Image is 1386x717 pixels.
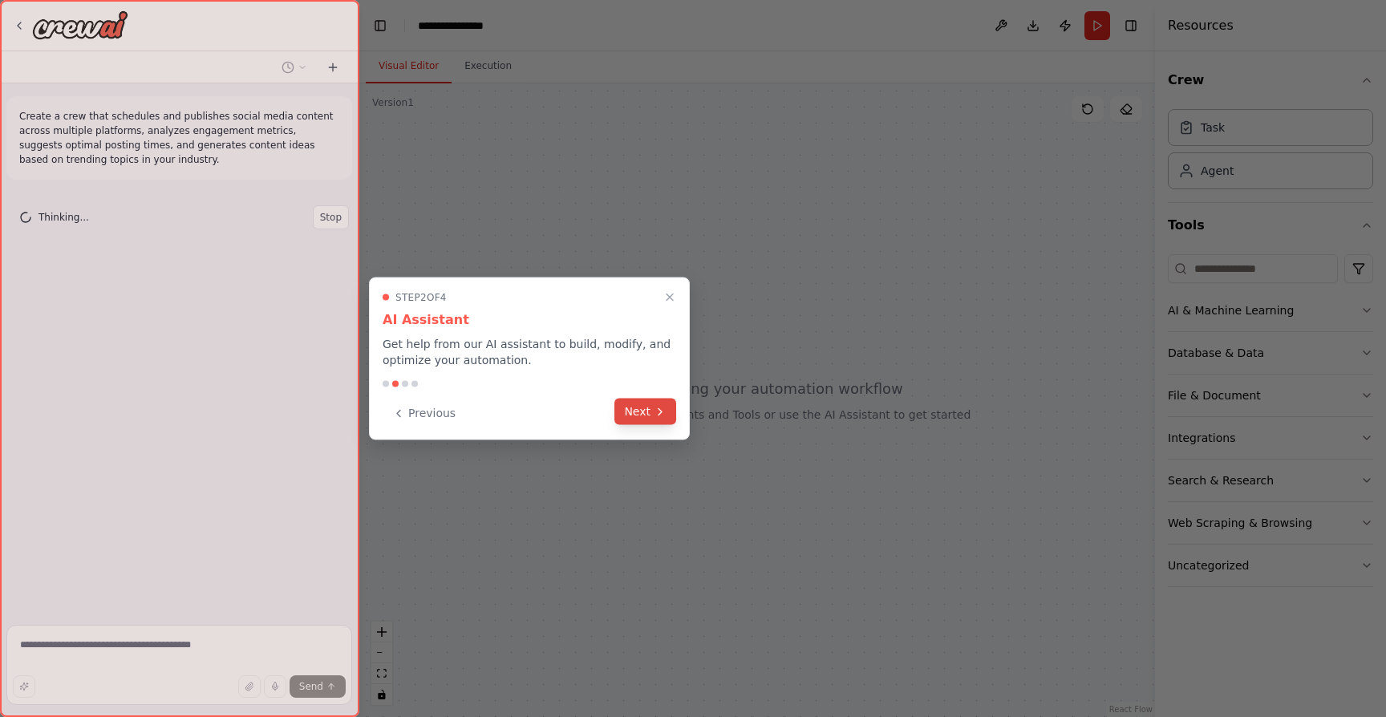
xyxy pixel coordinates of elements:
[383,310,676,330] h3: AI Assistant
[395,291,447,304] span: Step 2 of 4
[369,14,391,37] button: Hide left sidebar
[614,399,676,425] button: Next
[383,400,465,427] button: Previous
[383,336,676,368] p: Get help from our AI assistant to build, modify, and optimize your automation.
[660,288,679,307] button: Close walkthrough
